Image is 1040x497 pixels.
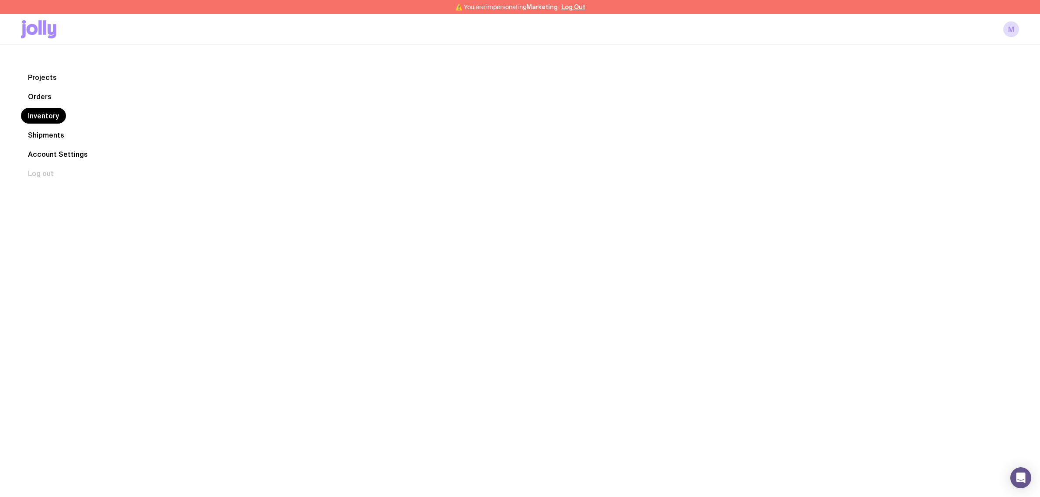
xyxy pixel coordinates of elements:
[21,127,71,143] a: Shipments
[1003,21,1019,37] a: M
[21,166,61,181] button: Log out
[1010,467,1031,488] div: Open Intercom Messenger
[21,146,95,162] a: Account Settings
[561,3,585,10] button: Log Out
[21,108,66,124] a: Inventory
[455,3,558,10] span: ⚠️ You are impersonating
[526,3,558,10] span: Marketing
[21,69,64,85] a: Projects
[21,89,59,104] a: Orders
